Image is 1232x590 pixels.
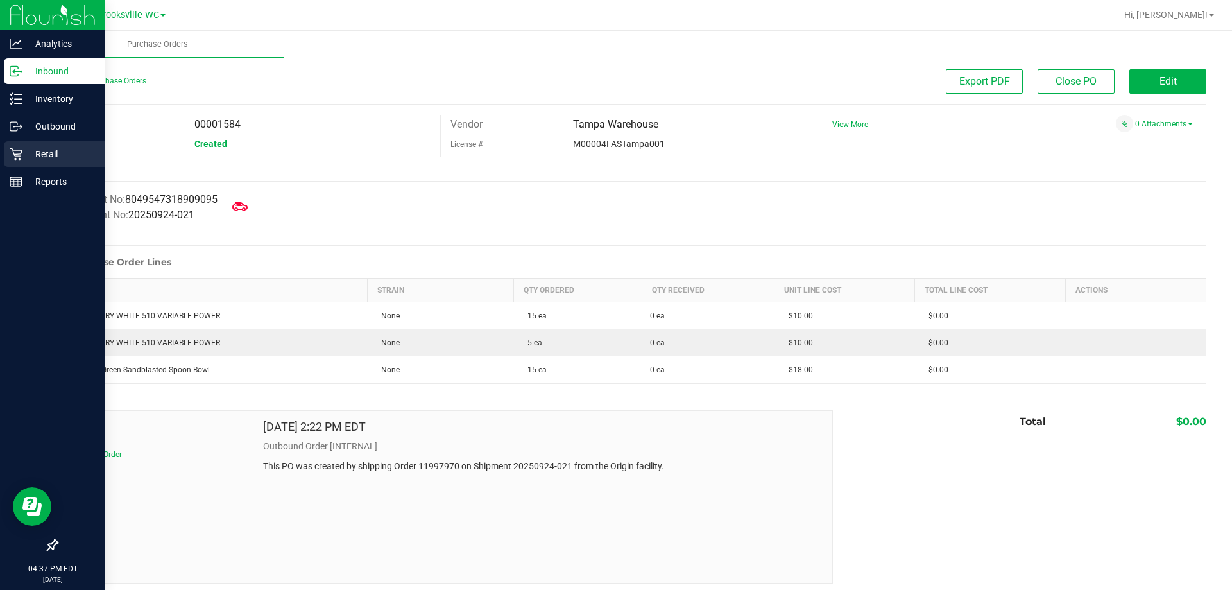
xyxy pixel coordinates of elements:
[521,365,547,374] span: 15 ea
[31,31,284,58] a: Purchase Orders
[375,365,400,374] span: None
[67,192,218,207] label: Manifest No:
[22,174,99,189] p: Reports
[97,10,159,21] span: Brooksville WC
[70,257,171,267] h1: Purchase Order Lines
[1124,10,1208,20] span: Hi, [PERSON_NAME]!
[6,575,99,584] p: [DATE]
[1038,69,1115,94] button: Close PO
[650,337,665,349] span: 0 ea
[959,75,1010,87] span: Export PDF
[6,563,99,575] p: 04:37 PM EDT
[263,460,823,473] p: This PO was created by shipping Order 11997970 on Shipment 20250924-021 from the Origin facility.
[13,487,51,526] iframe: Resource center
[782,311,813,320] span: $10.00
[263,440,823,453] p: Outbound Order [INTERNAL]
[10,92,22,105] inline-svg: Inventory
[946,69,1023,94] button: Export PDF
[513,279,642,302] th: Qty Ordered
[10,120,22,133] inline-svg: Outbound
[22,91,99,107] p: Inventory
[573,139,665,149] span: M00004FASTampa001
[1135,119,1193,128] a: 0 Attachments
[774,279,915,302] th: Unit Line Cost
[58,279,368,302] th: Item
[194,118,241,130] span: 00001584
[450,115,483,134] label: Vendor
[1056,75,1097,87] span: Close PO
[125,193,218,205] span: 8049547318909095
[1065,279,1206,302] th: Actions
[22,146,99,162] p: Retail
[922,365,948,374] span: $0.00
[65,364,360,376] div: GRV 4in Green Sandblasted Spoon Bowl
[10,175,22,188] inline-svg: Reports
[22,64,99,79] p: Inbound
[922,311,948,320] span: $0.00
[65,337,360,349] div: FT BATTERY WHITE 510 VARIABLE POWER
[194,139,227,149] span: Created
[65,310,360,322] div: FT BATTERY WHITE 510 VARIABLE POWER
[375,338,400,347] span: None
[10,148,22,161] inline-svg: Retail
[10,37,22,50] inline-svg: Analytics
[227,194,253,220] span: Mark as Arrived
[1020,415,1046,428] span: Total
[782,365,813,374] span: $18.00
[1159,75,1177,87] span: Edit
[922,338,948,347] span: $0.00
[573,118,658,130] span: Tampa Warehouse
[521,311,547,320] span: 15 ea
[367,279,513,302] th: Strain
[832,120,868,129] a: View More
[110,39,205,50] span: Purchase Orders
[22,119,99,134] p: Outbound
[782,338,813,347] span: $10.00
[450,135,483,154] label: License #
[1176,415,1206,428] span: $0.00
[642,279,774,302] th: Qty Received
[650,310,665,322] span: 0 ea
[1116,115,1133,132] span: Attach a document
[10,65,22,78] inline-svg: Inbound
[375,311,400,320] span: None
[67,207,194,223] label: Shipment No:
[67,421,243,436] span: Notes
[650,364,665,376] span: 0 ea
[521,338,542,347] span: 5 ea
[1129,69,1206,94] button: Edit
[22,36,99,51] p: Analytics
[263,421,366,433] h4: [DATE] 2:22 PM EDT
[128,209,194,221] span: 20250924-021
[914,279,1065,302] th: Total Line Cost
